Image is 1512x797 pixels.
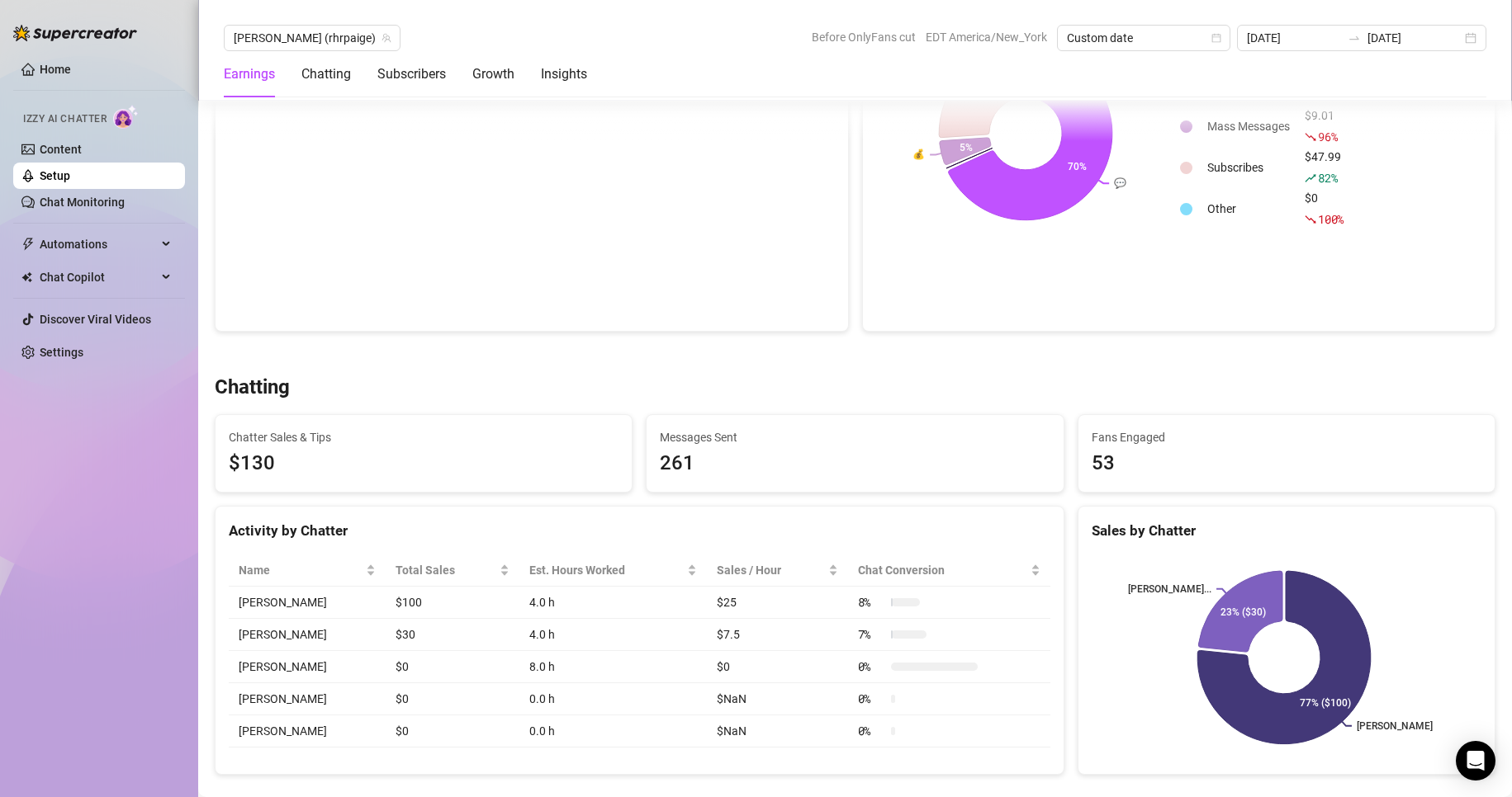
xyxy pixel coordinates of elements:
td: 0.0 h [519,715,706,747]
td: 4.0 h [519,619,706,651]
span: Chat Copilot [40,264,157,290]
span: Chatter Sales & Tips [229,428,619,446]
span: fall [1305,131,1316,143]
td: $NaN [707,683,848,715]
td: [PERSON_NAME] [229,587,386,619]
td: $0 [707,651,848,683]
span: Total Sales [396,561,496,579]
a: Setup [40,169,70,182]
span: team [382,33,391,43]
div: Sales by Chatter [1092,520,1481,542]
div: $0 [1305,189,1344,229]
td: [PERSON_NAME] [229,651,386,683]
th: Sales / Hour [707,554,848,587]
td: [PERSON_NAME] [229,619,386,651]
span: EDT America/New_York [926,25,1047,50]
td: $NaN [707,715,848,747]
div: Earnings [224,64,275,84]
h3: Chatting [215,375,290,401]
span: 0 % [858,722,884,740]
span: fall [1305,214,1316,225]
span: 82 % [1318,170,1337,186]
span: rise [1305,172,1316,184]
th: Name [229,554,386,587]
td: $0 [386,651,519,683]
td: Mass Messages [1201,106,1296,146]
div: $9.01 [1305,106,1344,146]
div: Growth [472,64,514,84]
td: [PERSON_NAME] [229,715,386,747]
td: [PERSON_NAME] [229,683,386,715]
span: Automations [40,231,157,257]
input: End date [1367,29,1462,47]
th: Chat Conversion [848,554,1050,587]
div: Est. Hours Worked [529,561,683,579]
span: Before OnlyFans cut [812,25,916,50]
div: Subscribers [377,64,446,84]
td: Subscribes [1201,148,1296,187]
img: AI Chatter [113,105,139,129]
th: Total Sales [386,554,519,587]
div: Activity by Chatter [229,520,1050,542]
img: logo-BBDzfeDw.svg [13,25,137,41]
span: calendar [1211,33,1221,43]
span: Name [239,561,363,579]
text: [PERSON_NAME]... [1128,583,1211,595]
td: $100 [386,587,519,619]
td: $25 [707,587,848,619]
img: Chat Copilot [21,271,32,283]
div: Chatting [301,64,351,84]
a: Settings [40,346,83,359]
span: 0 % [858,690,884,708]
text: [PERSON_NAME] [1357,720,1433,732]
span: Paige (rhrpaige) [234,26,391,50]
div: $47.99 [1305,148,1344,187]
div: 261 [660,448,1050,479]
div: Open Intercom Messenger [1456,741,1495,780]
span: Chat Conversion [858,561,1027,579]
span: Sales / Hour [717,561,825,579]
span: Messages Sent [660,428,1050,446]
span: 8 % [858,593,884,611]
a: Chat Monitoring [40,196,125,209]
td: 4.0 h [519,587,706,619]
input: Start date [1247,29,1341,47]
a: Home [40,63,71,76]
td: $30 [386,619,519,651]
td: 8.0 h [519,651,706,683]
span: Fans Engaged [1092,428,1481,446]
span: $130 [229,448,619,479]
td: $7.5 [707,619,848,651]
span: swap-right [1348,31,1361,45]
div: 53 [1092,448,1481,479]
span: 7 % [858,625,884,644]
a: Content [40,143,82,156]
span: thunderbolt [21,238,35,251]
span: Custom date [1067,26,1221,50]
td: Other [1201,189,1296,229]
text: 💰 [912,148,925,160]
td: $0 [386,715,519,747]
td: $0 [386,683,519,715]
span: 0 % [858,658,884,676]
span: Izzy AI Chatter [23,111,107,127]
span: to [1348,31,1361,45]
text: 💬 [1114,177,1126,189]
span: 96 % [1318,129,1337,144]
a: Discover Viral Videos [40,313,151,326]
td: 0.0 h [519,683,706,715]
div: Insights [541,64,587,84]
span: 100 % [1318,211,1344,227]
